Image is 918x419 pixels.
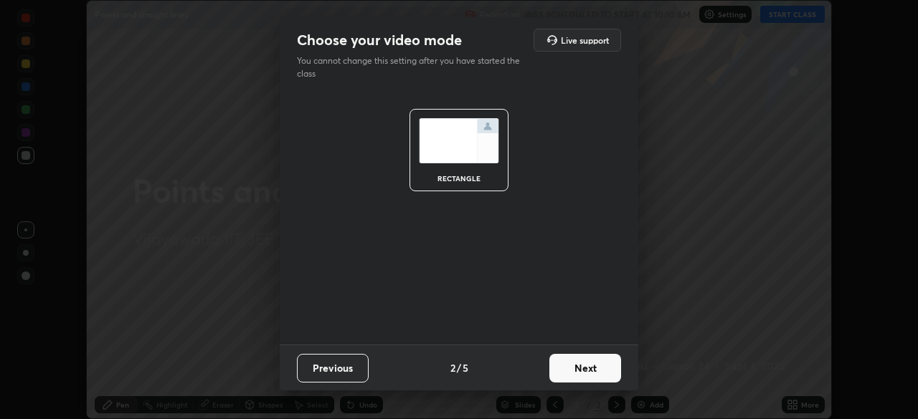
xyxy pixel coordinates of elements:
[419,118,499,163] img: normalScreenIcon.ae25ed63.svg
[450,360,455,375] h4: 2
[297,31,462,49] h2: Choose your video mode
[297,54,529,80] p: You cannot change this setting after you have started the class
[297,354,369,382] button: Previous
[463,360,468,375] h4: 5
[549,354,621,382] button: Next
[561,36,609,44] h5: Live support
[430,175,488,182] div: rectangle
[457,360,461,375] h4: /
